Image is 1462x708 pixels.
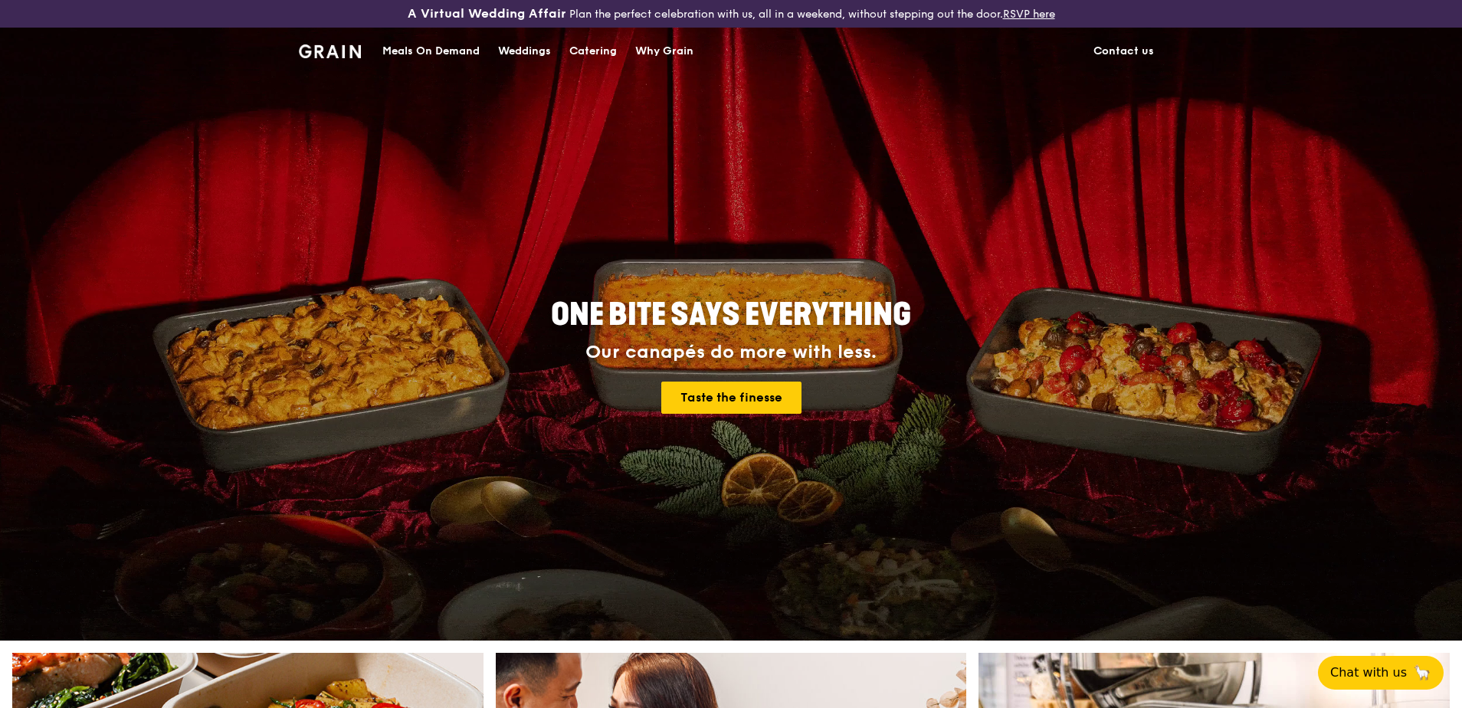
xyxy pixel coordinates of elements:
button: Chat with us🦙 [1318,656,1444,690]
a: GrainGrain [299,27,361,73]
div: Why Grain [635,28,693,74]
img: Grain [299,44,361,58]
a: Taste the finesse [661,382,801,414]
span: Chat with us [1330,664,1407,682]
span: 🦙 [1413,664,1431,682]
div: Our canapés do more with less. [455,342,1007,363]
h3: A Virtual Wedding Affair [408,6,566,21]
a: Catering [560,28,626,74]
span: ONE BITE SAYS EVERYTHING [551,297,911,333]
div: Weddings [498,28,551,74]
a: Contact us [1084,28,1163,74]
a: RSVP here [1003,8,1055,21]
div: Catering [569,28,617,74]
div: Meals On Demand [382,28,480,74]
a: Weddings [489,28,560,74]
div: Plan the perfect celebration with us, all in a weekend, without stepping out the door. [290,6,1172,21]
a: Why Grain [626,28,703,74]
